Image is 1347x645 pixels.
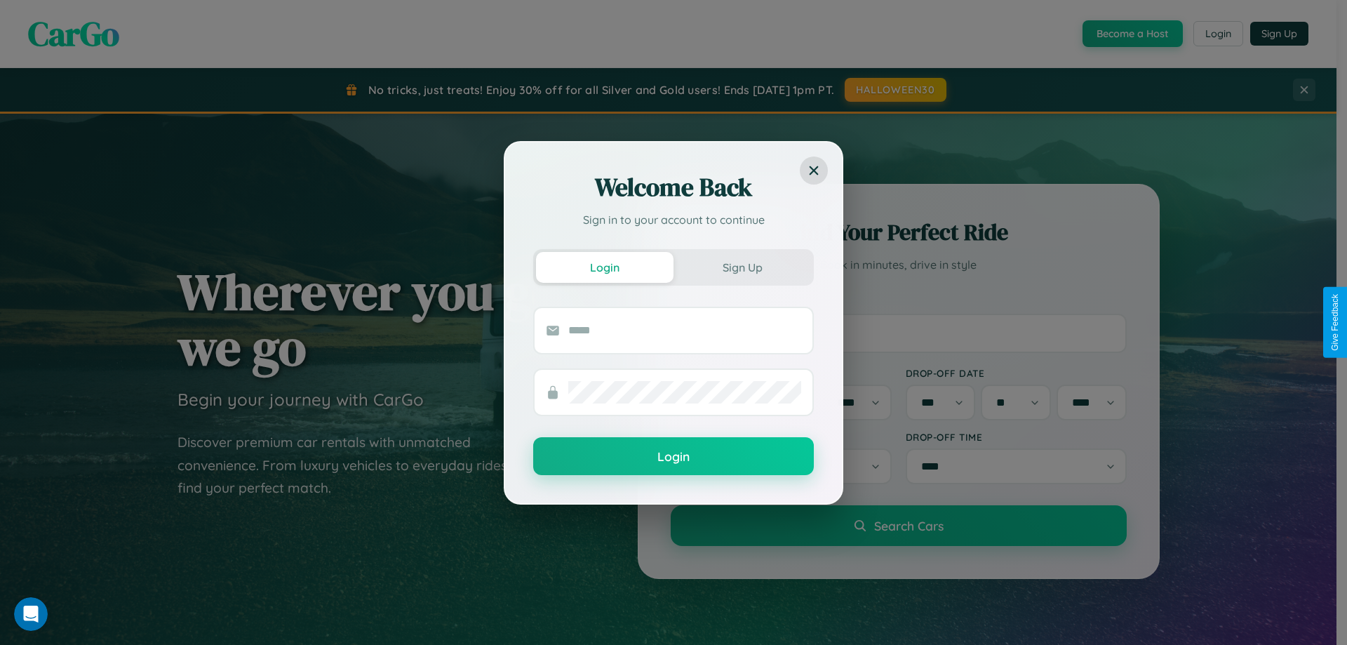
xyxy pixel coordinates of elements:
[673,252,811,283] button: Sign Up
[533,211,814,228] p: Sign in to your account to continue
[1330,294,1340,351] div: Give Feedback
[533,171,814,204] h2: Welcome Back
[536,252,673,283] button: Login
[533,437,814,475] button: Login
[14,597,48,631] iframe: Intercom live chat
